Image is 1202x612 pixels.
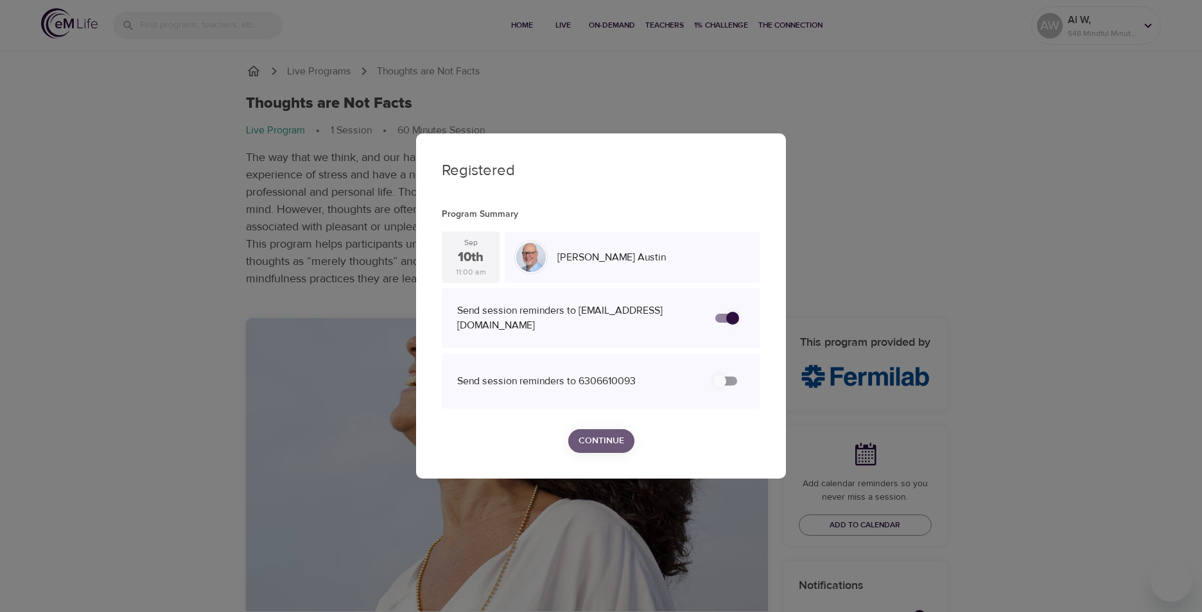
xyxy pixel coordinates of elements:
div: Send session reminders to 6306610093 [457,374,702,389]
p: Registered [442,159,760,182]
div: 11:00 am [456,267,486,278]
div: Send session reminders to [EMAIL_ADDRESS][DOMAIN_NAME] [457,303,702,333]
div: Sep [464,237,478,248]
span: Continue [579,433,624,449]
div: [PERSON_NAME] Austin [552,245,755,270]
button: Continue [568,429,634,453]
p: Program Summary [442,208,760,221]
div: 10th [458,248,483,267]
